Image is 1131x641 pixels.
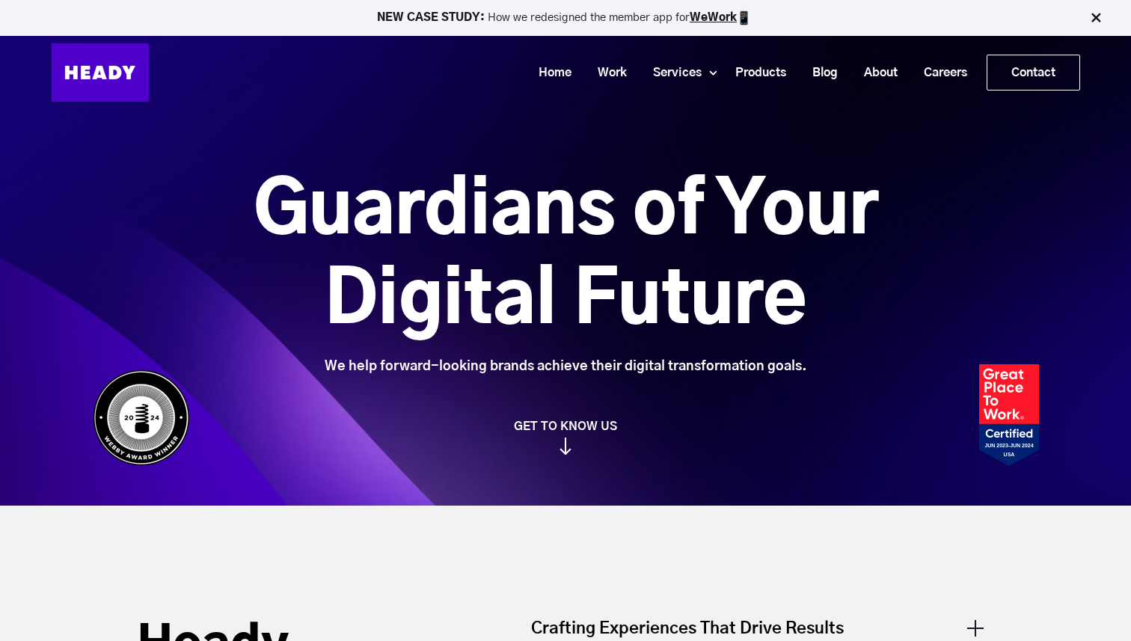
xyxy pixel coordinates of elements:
p: How we redesigned the member app for [7,10,1124,25]
a: Services [634,59,709,87]
a: WeWork [690,12,737,23]
strong: NEW CASE STUDY: [377,12,488,23]
img: Heady_2023_Certification_Badge [979,364,1039,466]
a: GET TO KNOW US [85,419,1046,455]
h1: Guardians of Your Digital Future [170,167,962,346]
img: Close Bar [1088,10,1103,25]
img: Heady_WebbyAward_Winner-4 [93,369,190,466]
a: About [845,59,905,87]
a: Work [579,59,634,87]
img: Heady_Logo_Web-01 (1) [52,43,149,102]
div: We help forward-looking brands achieve their digital transformation goals. [170,358,962,375]
a: Blog [794,59,845,87]
a: Contact [987,55,1079,90]
img: arrow_down [560,441,571,458]
a: Careers [905,59,975,87]
div: Navigation Menu [164,55,1080,91]
a: Home [520,59,579,87]
a: Products [717,59,794,87]
img: app emoji [737,10,752,25]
